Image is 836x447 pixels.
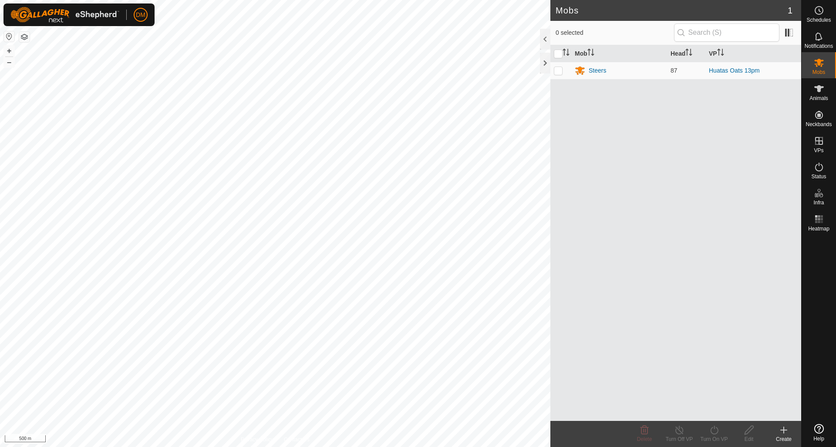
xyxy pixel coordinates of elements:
[4,57,14,67] button: –
[667,45,705,62] th: Head
[806,122,832,127] span: Neckbands
[571,45,667,62] th: Mob
[766,435,801,443] div: Create
[813,200,824,205] span: Infra
[10,7,119,23] img: Gallagher Logo
[637,436,652,442] span: Delete
[808,226,829,231] span: Heatmap
[136,10,145,20] span: DM
[284,436,310,444] a: Contact Us
[802,420,836,445] a: Help
[805,43,833,49] span: Notifications
[563,50,570,57] p-sorticon: Activate to sort
[556,5,788,16] h2: Mobs
[806,17,831,23] span: Schedules
[589,66,606,75] div: Steers
[19,32,30,42] button: Map Layers
[788,4,792,17] span: 1
[813,436,824,441] span: Help
[556,28,674,37] span: 0 selected
[717,50,724,57] p-sorticon: Activate to sort
[241,436,273,444] a: Privacy Policy
[705,45,801,62] th: VP
[814,148,823,153] span: VPs
[685,50,692,57] p-sorticon: Activate to sort
[811,174,826,179] span: Status
[662,435,697,443] div: Turn Off VP
[809,96,828,101] span: Animals
[697,435,731,443] div: Turn On VP
[4,46,14,56] button: +
[587,50,594,57] p-sorticon: Activate to sort
[709,67,760,74] a: Huatas Oats 13pm
[4,31,14,42] button: Reset Map
[812,70,825,75] span: Mobs
[674,23,779,42] input: Search (S)
[671,67,678,74] span: 87
[731,435,766,443] div: Edit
